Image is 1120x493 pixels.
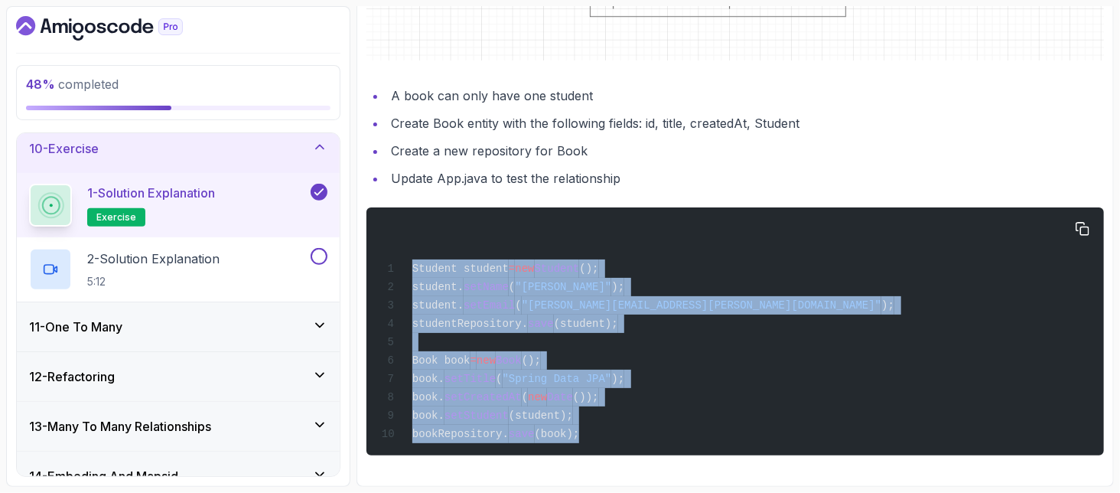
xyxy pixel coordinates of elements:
span: ( [522,391,528,403]
button: 1-Solution Explanationexercise [29,184,327,227]
span: (); [579,263,598,275]
span: setName [464,281,509,293]
li: Create a new repository for Book [386,140,1104,162]
span: book. [412,391,444,403]
button: 11-One To Many [17,302,340,351]
span: completed [26,77,119,92]
span: Student student [412,263,509,275]
li: A book can only have one student [386,85,1104,106]
span: book. [412,410,444,422]
span: ( [496,373,502,385]
span: Student [535,263,580,275]
span: (student); [554,318,618,330]
button: 12-Refactoring [17,352,340,401]
span: setEmail [464,299,515,312]
p: 2 - Solution Explanation [87,250,220,268]
h3: 13 - Many To Many Relationships [29,417,211,436]
span: ( [515,299,521,312]
span: studentRepository. [412,318,528,330]
span: save [509,428,535,440]
span: ); [611,373,624,385]
span: Book book [412,354,470,367]
span: "[PERSON_NAME]" [515,281,611,293]
span: setCreatedAt [444,391,522,403]
li: Create Book entity with the following fields: id, title, createdAt, Student [386,113,1104,134]
span: = [470,354,477,367]
h3: 11 - One To Many [29,318,122,336]
span: ); [881,299,894,312]
span: book. [412,373,444,385]
span: setTitle [444,373,496,385]
span: (); [522,354,541,367]
p: 5:12 [87,274,220,289]
button: 10-Exercise [17,124,340,173]
span: setStudent [444,410,509,422]
span: bookRepository. [412,428,509,440]
span: (book); [535,428,580,440]
span: "Spring Data JPA" [503,373,612,385]
button: 13-Many To Many Relationships [17,402,340,451]
span: student. [412,281,464,293]
li: Update App.java to test the relationship [386,168,1104,189]
span: ( [509,281,515,293]
span: exercise [96,211,136,224]
h3: 10 - Exercise [29,139,99,158]
span: Date [547,391,573,403]
span: new [528,391,547,403]
span: (student); [509,410,573,422]
span: = [509,263,515,275]
span: new [477,354,496,367]
a: Dashboard [16,16,218,41]
span: 48 % [26,77,55,92]
span: "[PERSON_NAME][EMAIL_ADDRESS][PERSON_NAME][DOMAIN_NAME]" [522,299,881,312]
span: new [515,263,534,275]
span: Book [496,354,522,367]
span: ()); [573,391,599,403]
span: save [528,318,554,330]
p: 1 - Solution Explanation [87,184,215,202]
span: ); [611,281,624,293]
h3: 12 - Refactoring [29,367,115,386]
button: 2-Solution Explanation5:12 [29,248,327,291]
span: student. [412,299,464,312]
h3: 14 - Embeding And Mapsid [29,467,178,485]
